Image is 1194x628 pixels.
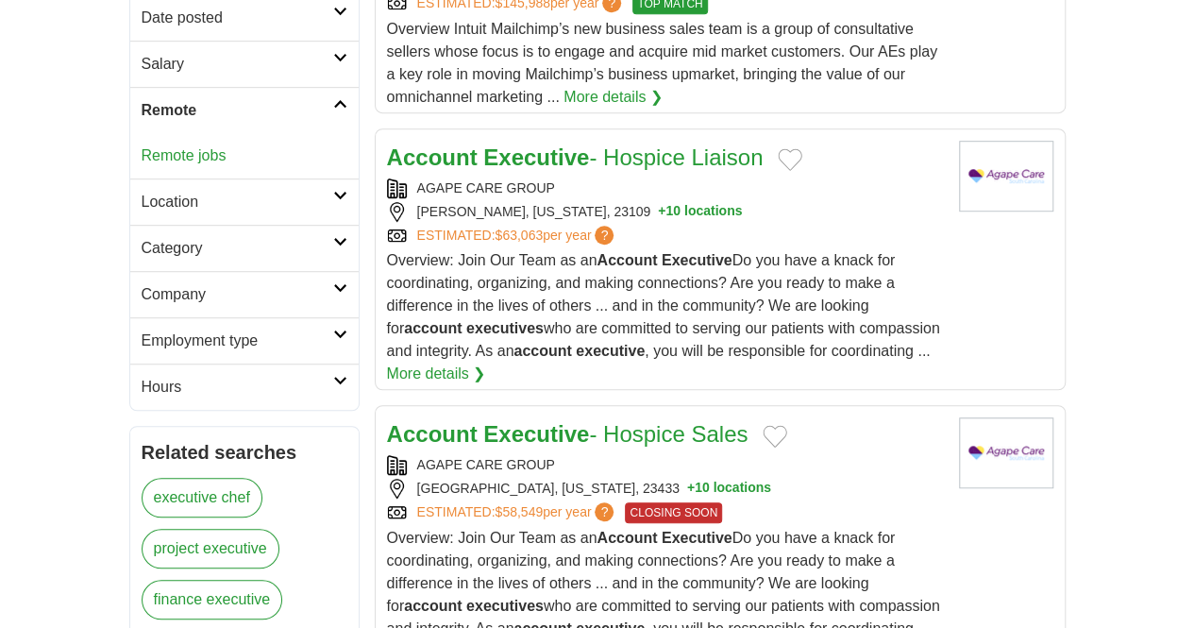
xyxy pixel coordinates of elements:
[658,202,665,222] span: +
[130,41,359,87] a: Salary
[142,237,333,260] h2: Category
[142,529,279,569] a: project executive
[387,421,478,447] strong: Account
[597,530,657,546] strong: Account
[662,252,732,268] strong: Executive
[387,363,486,385] a: More details ❯
[404,598,462,614] strong: account
[417,502,618,523] a: ESTIMATED:$58,549per year?
[959,417,1053,488] img: Agape Care Group logo
[658,202,742,222] button: +10 locations
[466,598,544,614] strong: executives
[142,7,333,29] h2: Date posted
[597,252,657,268] strong: Account
[130,271,359,317] a: Company
[142,53,333,76] h2: Salary
[387,479,944,499] div: [GEOGRAPHIC_DATA], [US_STATE], 23433
[495,504,543,519] span: $58,549
[778,148,802,171] button: Add to favorite jobs
[130,364,359,410] a: Hours
[595,226,614,245] span: ?
[576,343,645,359] strong: executive
[142,283,333,306] h2: Company
[483,144,589,170] strong: Executive
[142,147,227,163] a: Remote jobs
[763,425,787,448] button: Add to favorite jobs
[387,421,748,447] a: Account Executive- Hospice Sales
[483,421,589,447] strong: Executive
[130,317,359,364] a: Employment type
[625,502,722,523] span: CLOSING SOON
[142,438,347,467] h2: Related searches
[142,99,333,122] h2: Remote
[417,226,618,246] a: ESTIMATED:$63,063per year?
[387,202,944,222] div: [PERSON_NAME], [US_STATE], 23109
[387,21,937,105] span: Overview Intuit Mailchimp’s new business sales team is a group of consultative sellers whose focu...
[142,376,333,399] h2: Hours
[466,320,544,336] strong: executives
[687,479,771,499] button: +10 locations
[130,225,359,271] a: Category
[417,180,555,195] a: AGAPE CARE GROUP
[142,478,262,518] a: executive chef
[130,178,359,225] a: Location
[513,343,571,359] strong: account
[417,457,555,472] a: AGAPE CARE GROUP
[959,141,1053,212] img: Agape Care Group logo
[130,87,359,133] a: Remote
[563,86,663,109] a: More details ❯
[387,252,940,359] span: Overview: Join Our Team as an Do you have a knack for coordinating, organizing, and making connec...
[662,530,732,546] strong: Executive
[142,580,283,620] a: finance executive
[142,330,333,352] h2: Employment type
[595,502,614,521] span: ?
[142,191,333,213] h2: Location
[387,144,764,170] a: Account Executive- Hospice Liaison
[404,320,462,336] strong: account
[387,144,478,170] strong: Account
[495,228,543,243] span: $63,063
[687,479,695,499] span: +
